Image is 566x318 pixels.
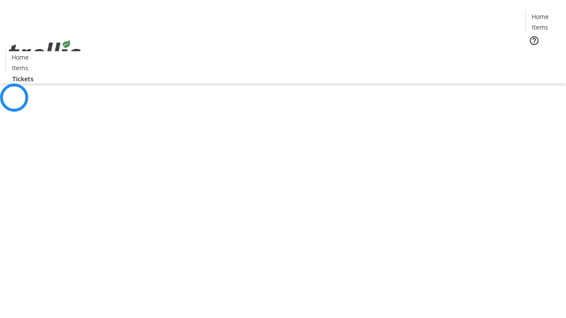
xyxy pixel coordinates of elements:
span: Items [532,23,548,32]
button: Help [525,32,543,49]
span: Items [12,63,28,72]
a: Items [526,23,554,32]
a: Home [6,53,34,62]
span: Home [11,53,29,62]
a: Items [6,63,34,72]
span: Tickets [532,51,554,61]
a: Tickets [5,74,41,83]
img: Orient E2E Organization anWVwFg3SF's Logo [5,30,84,75]
a: Home [526,12,554,21]
span: Tickets [12,74,34,83]
a: Tickets [525,51,561,61]
span: Home [532,12,549,21]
